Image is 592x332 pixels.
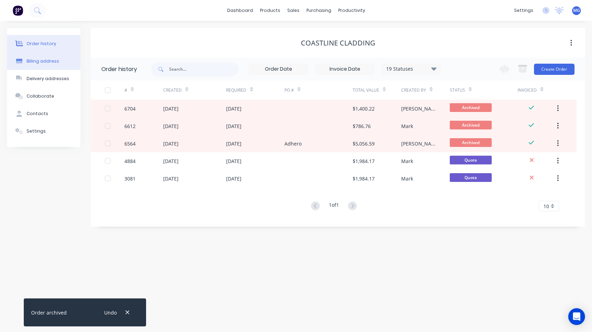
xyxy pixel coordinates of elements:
[353,105,375,112] div: $1,400.22
[450,80,518,100] div: Status
[249,64,308,75] input: Order Date
[518,87,537,93] div: Invoiced
[7,122,80,140] button: Settings
[284,5,303,16] div: sales
[27,128,46,134] div: Settings
[169,62,238,76] input: Search...
[401,140,436,147] div: [PERSON_NAME]
[303,5,335,16] div: purchasing
[124,87,127,93] div: #
[7,52,80,70] button: Billing address
[101,65,137,73] div: Order history
[329,201,339,211] div: 1 of 1
[450,156,492,164] span: Quote
[450,138,492,147] span: Archived
[568,308,585,325] div: Open Intercom Messenger
[401,105,436,112] div: [PERSON_NAME]
[353,87,379,93] div: Total Value
[226,122,241,130] div: [DATE]
[27,76,69,82] div: Delivery addresses
[226,140,241,147] div: [DATE]
[7,105,80,122] button: Contacts
[382,65,441,73] div: 19 Statuses
[573,7,580,14] span: MG
[401,87,426,93] div: Created By
[163,175,179,182] div: [DATE]
[163,122,179,130] div: [DATE]
[226,80,284,100] div: Required
[316,64,374,75] input: Invoice Date
[100,308,120,317] button: Undo
[226,105,241,112] div: [DATE]
[27,58,59,64] div: Billing address
[353,175,375,182] div: $1,984.17
[534,64,575,75] button: Create Order
[353,80,401,100] div: Total Value
[401,122,413,130] div: Mark
[224,5,257,16] a: dashboard
[163,80,226,100] div: Created
[27,93,54,99] div: Collaborate
[284,87,294,93] div: PO #
[450,87,465,93] div: Status
[401,157,413,165] div: Mark
[27,41,56,47] div: Order history
[31,309,67,316] div: Order archived
[257,5,284,16] div: products
[163,157,179,165] div: [DATE]
[124,175,136,182] div: 3081
[401,80,450,100] div: Created By
[511,5,537,16] div: settings
[124,157,136,165] div: 4884
[335,5,369,16] div: productivity
[226,87,246,93] div: Required
[284,140,302,147] div: Adhero
[124,80,163,100] div: #
[7,70,80,87] button: Delivery addresses
[124,140,136,147] div: 6564
[450,121,492,129] span: Archived
[7,35,80,52] button: Order history
[27,111,48,117] div: Contacts
[353,157,375,165] div: $1,984.17
[7,87,80,105] button: Collaborate
[543,203,549,210] span: 10
[301,39,375,47] div: Coastline Cladding
[124,122,136,130] div: 6612
[226,175,241,182] div: [DATE]
[450,103,492,112] span: Archived
[163,87,182,93] div: Created
[163,105,179,112] div: [DATE]
[353,122,371,130] div: $786.76
[401,175,413,182] div: Mark
[13,5,23,16] img: Factory
[163,140,179,147] div: [DATE]
[450,173,492,182] span: Quote
[518,80,556,100] div: Invoiced
[124,105,136,112] div: 6704
[284,80,353,100] div: PO #
[226,157,241,165] div: [DATE]
[353,140,375,147] div: $5,056.59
